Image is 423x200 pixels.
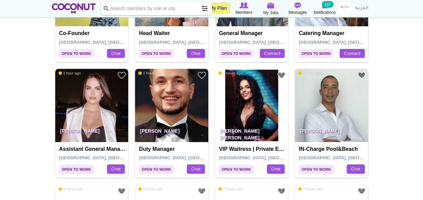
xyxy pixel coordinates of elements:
span: 1 hour ago [59,71,81,75]
small: 147 [322,1,333,8]
a: Add to Favourites [117,71,126,79]
span: [GEOGRAPHIC_DATA], [GEOGRAPHIC_DATA] [299,155,395,160]
span: 17 min ago [298,71,321,75]
a: Add to Favourites [198,71,206,79]
a: Connect [340,49,364,58]
span: [GEOGRAPHIC_DATA], [GEOGRAPHIC_DATA] [299,40,395,45]
a: Chat [187,49,205,58]
span: Messages [288,9,307,16]
p: [PERSON_NAME] [PERSON_NAME] [215,123,288,142]
a: Add to Favourites [277,71,286,79]
span: 2 hours ago [59,187,83,191]
p: [PERSON_NAME] [295,123,368,142]
span: Notifications [314,9,336,16]
img: My Jobs [267,2,275,8]
span: 1 hour ago [138,71,161,75]
span: [GEOGRAPHIC_DATA], [GEOGRAPHIC_DATA] [59,155,155,160]
span: Open to Work [299,165,333,174]
span: Open to Work [219,49,254,58]
a: Messages Messages [284,2,311,16]
span: [GEOGRAPHIC_DATA], [GEOGRAPHIC_DATA] [139,155,235,160]
span: Open to Work [139,49,174,58]
span: 2 hours ago [218,71,243,75]
img: Browse Members [239,2,248,8]
span: [GEOGRAPHIC_DATA], [GEOGRAPHIC_DATA] [59,40,155,45]
span: Open to Work [59,49,94,58]
a: Add to Favourites [117,187,126,195]
span: [GEOGRAPHIC_DATA], [GEOGRAPHIC_DATA] [139,40,235,45]
a: العربية [352,2,372,15]
a: Connect [260,49,285,58]
h4: General Manager [219,30,286,36]
a: Notifications Notifications 147 [311,2,338,16]
a: Add to Favourites [357,71,366,79]
span: My Jobs [263,9,278,16]
h4: Catering manager [299,30,366,36]
a: Chat [187,164,205,174]
a: Add to Favourites [357,187,366,195]
span: 7 hours ago [218,187,243,191]
a: Chat [347,164,364,174]
span: Open to Work [139,165,174,174]
span: 7 hours ago [298,187,322,191]
h4: IN-Charge pool&beach [299,146,366,152]
span: Open to Work [219,165,254,174]
p: [PERSON_NAME] [135,123,208,142]
a: Browse Members Members [231,2,257,16]
a: Chat [107,49,125,58]
a: Add to Favourites [277,187,286,195]
span: [GEOGRAPHIC_DATA], [GEOGRAPHIC_DATA] [219,40,315,45]
h4: Assistant General Manager [59,146,126,152]
h4: Co-Founder [59,30,126,36]
h4: Head Waiter [139,30,206,36]
a: Add to Favourites [198,187,206,195]
span: [GEOGRAPHIC_DATA], [GEOGRAPHIC_DATA] [219,155,315,160]
span: Open to Work [59,165,94,174]
span: Open to Work [299,49,333,58]
p: [PERSON_NAME] [55,123,129,142]
h4: VIP Waitress | Private Events & Event Production Specialist [219,146,286,152]
input: Search members by role or city [101,2,212,15]
img: Notifications [322,2,327,8]
a: Chat [267,164,285,174]
a: Chat [107,164,125,174]
img: Messages [294,2,301,8]
span: 5 hours ago [138,187,163,191]
h4: Duty Manager [139,146,206,152]
a: My Plan [206,2,230,14]
a: My Jobs My Jobs [257,2,284,16]
img: Home [52,3,96,13]
span: Members [235,9,252,16]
